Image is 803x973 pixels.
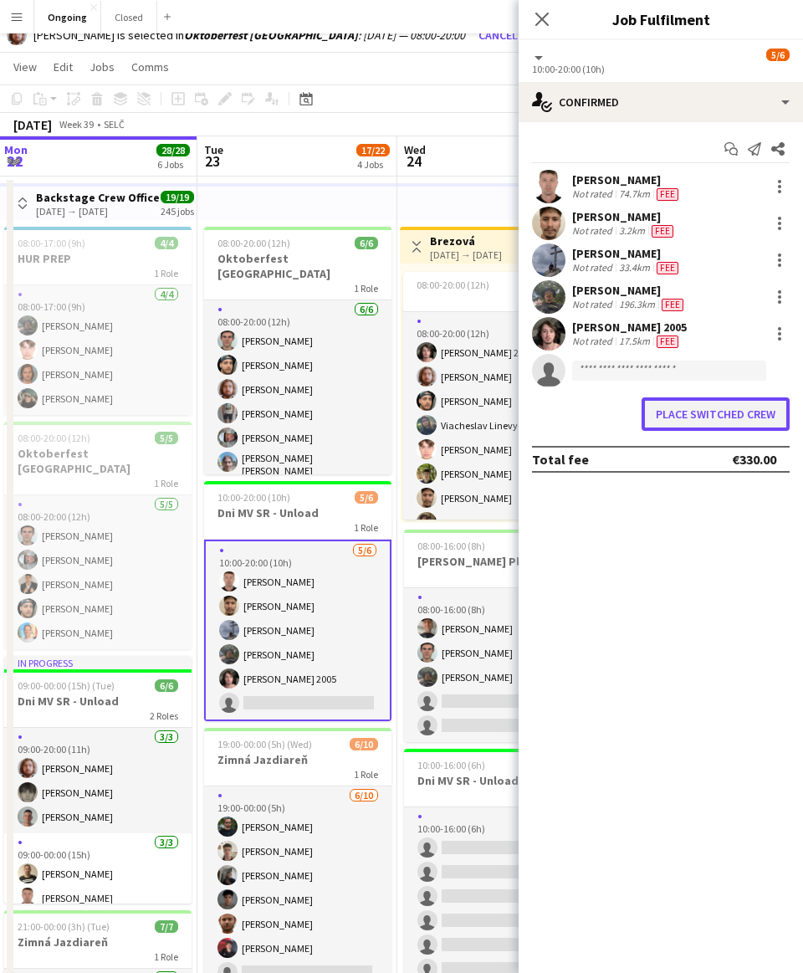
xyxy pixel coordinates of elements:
[47,56,79,78] a: Edit
[155,920,178,933] span: 7/7
[572,209,677,224] div: [PERSON_NAME]
[658,298,687,311] div: Crew has different fees then in role
[131,59,169,74] span: Comms
[653,187,682,201] div: Crew has different fees then in role
[572,335,616,348] div: Not rated
[4,227,192,415] app-job-card: 08:00-17:00 (9h)4/4HUR PREP1 Role4/408:00-17:00 (9h)[PERSON_NAME][PERSON_NAME][PERSON_NAME][PERSO...
[354,768,378,781] span: 1 Role
[154,477,178,489] span: 1 Role
[653,335,682,348] div: Crew has different fees then in role
[155,237,178,249] span: 4/4
[401,151,426,171] span: 24
[404,530,591,742] app-job-card: 08:00-16:00 (8h)3/5[PERSON_NAME] Platz1 Role3/508:00-16:00 (8h)[PERSON_NAME][PERSON_NAME][PERSON_...
[4,142,28,157] span: Mon
[18,237,85,249] span: 08:00-17:00 (9h)
[572,187,616,201] div: Not rated
[18,432,90,444] span: 08:00-20:00 (12h)
[4,656,192,669] div: In progress
[33,28,465,43] div: [PERSON_NAME] is selected in
[616,298,658,311] div: 196.3km
[154,950,178,963] span: 1 Role
[616,335,653,348] div: 17.5km
[204,227,391,474] app-job-card: 08:00-20:00 (12h)6/6Oktoberfest [GEOGRAPHIC_DATA]1 Role6/608:00-20:00 (12h)[PERSON_NAME][PERSON_N...
[161,191,194,203] span: 19/19
[13,116,52,133] div: [DATE]
[4,833,192,939] app-card-role: 3/309:00-00:00 (15h)[PERSON_NAME][PERSON_NAME]
[217,491,290,504] span: 10:00-20:00 (10h)
[430,248,502,261] div: [DATE] → [DATE]
[519,8,803,30] h3: Job Fulfilment
[572,224,616,238] div: Not rated
[417,279,489,291] span: 08:00-20:00 (12h)
[154,267,178,279] span: 1 Role
[472,22,568,49] button: Cancel switch
[54,59,73,74] span: Edit
[519,82,803,122] div: Confirmed
[657,335,678,348] span: Fee
[642,397,790,431] button: Place switched crew
[404,773,591,788] h3: Dni MV SR - Unload
[4,285,192,415] app-card-role: 4/408:00-17:00 (9h)[PERSON_NAME][PERSON_NAME][PERSON_NAME][PERSON_NAME]
[616,187,653,201] div: 74.7km
[404,588,591,742] app-card-role: 3/508:00-16:00 (8h)[PERSON_NAME][PERSON_NAME][PERSON_NAME]
[4,935,192,950] h3: Zimná Jazdiareň
[150,709,178,722] span: 2 Roles
[217,738,312,750] span: 19:00-00:00 (5h) (Wed)
[4,446,192,476] h3: Oktoberfest [GEOGRAPHIC_DATA]
[657,188,678,201] span: Fee
[4,422,192,649] div: 08:00-20:00 (12h)5/5Oktoberfest [GEOGRAPHIC_DATA]1 Role5/508:00-20:00 (12h)[PERSON_NAME][PERSON_N...
[13,59,37,74] span: View
[184,28,358,43] b: Oktoberfest [GEOGRAPHIC_DATA]
[204,300,391,484] app-card-role: 6/608:00-20:00 (12h)[PERSON_NAME][PERSON_NAME][PERSON_NAME][PERSON_NAME][PERSON_NAME][PERSON_NAME...
[4,728,192,833] app-card-role: 3/309:00-20:00 (11h)[PERSON_NAME][PERSON_NAME][PERSON_NAME]
[55,118,97,131] span: Week 39
[36,190,160,205] h3: Backstage Crew Office
[652,225,673,238] span: Fee
[732,451,776,468] div: €330.00
[572,320,687,335] div: [PERSON_NAME] 2005
[403,312,591,733] app-card-role: 12/1408:00-20:00 (12h)[PERSON_NAME] 2005[PERSON_NAME][PERSON_NAME]Viacheslav Linevych[PERSON_NAME...
[404,554,591,569] h3: [PERSON_NAME] Platz
[202,151,223,171] span: 23
[4,495,192,649] app-card-role: 5/508:00-20:00 (12h)[PERSON_NAME][PERSON_NAME][PERSON_NAME][PERSON_NAME][PERSON_NAME]
[4,694,192,709] h3: Dni MV SR - Unload
[766,49,790,61] span: 5/6
[2,151,28,171] span: 22
[355,237,378,249] span: 6/6
[403,272,591,520] app-job-card: 08:00-20:00 (12h)12/141 Role12/1408:00-20:00 (12h)[PERSON_NAME] 2005[PERSON_NAME][PERSON_NAME]Via...
[430,233,502,248] h3: Brezová
[90,59,115,74] span: Jobs
[356,144,390,156] span: 17/22
[204,540,391,721] app-card-role: 5/610:00-20:00 (10h)[PERSON_NAME][PERSON_NAME][PERSON_NAME][PERSON_NAME][PERSON_NAME] 2005
[157,158,189,171] div: 6 Jobs
[662,299,683,311] span: Fee
[417,759,485,771] span: 10:00-16:00 (6h)
[217,237,290,249] span: 08:00-20:00 (12h)
[657,262,678,274] span: Fee
[616,261,653,274] div: 33.4km
[354,521,378,534] span: 1 Role
[204,505,391,520] h3: Dni MV SR - Unload
[204,142,223,157] span: Tue
[36,205,160,218] div: [DATE] → [DATE]
[18,920,110,933] span: 21:00-00:00 (3h) (Tue)
[155,432,178,444] span: 5/5
[532,451,589,468] div: Total fee
[18,679,115,692] span: 09:00-00:00 (15h) (Tue)
[4,251,192,266] h3: HUR PREP
[354,282,378,294] span: 1 Role
[4,656,192,904] app-job-card: In progress09:00-00:00 (15h) (Tue)6/6Dni MV SR - Unload2 Roles3/309:00-20:00 (11h)[PERSON_NAME][P...
[417,540,485,552] span: 08:00-16:00 (8h)
[648,224,677,238] div: Crew has different fees then in role
[572,246,682,261] div: [PERSON_NAME]
[204,752,391,767] h3: Zimná Jazdiareň
[101,1,157,33] button: Closed
[572,172,682,187] div: [PERSON_NAME]
[184,28,465,43] i: : [DATE] — 08:00-20:00
[532,63,790,75] div: 10:00-20:00 (10h)
[155,679,178,692] span: 6/6
[572,283,687,298] div: [PERSON_NAME]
